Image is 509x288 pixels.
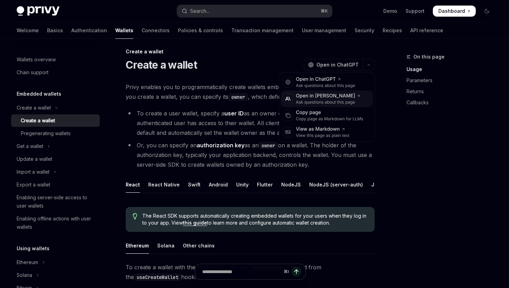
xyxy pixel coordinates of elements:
[126,48,375,55] div: Create a wallet
[157,237,175,254] div: Solana
[304,59,363,71] button: Open in ChatGPT
[433,6,476,17] a: Dashboard
[11,153,100,165] a: Update a wallet
[21,129,71,138] div: Pregenerating wallets
[17,181,50,189] div: Export a wallet
[296,133,350,138] div: View this page as plain text
[296,109,364,116] div: Copy page
[126,140,375,169] li: Or, you can specify an as an on a wallet. The holder of the authorization key, typically your app...
[17,90,61,98] h5: Embedded wallets
[407,64,498,75] a: Usage
[11,178,100,191] a: Export a wallet
[190,7,209,15] div: Search...
[11,66,100,79] a: Chain support
[11,53,100,66] a: Wallets overview
[296,83,355,88] div: Ask questions about this page
[126,237,149,254] div: Ethereum
[316,61,359,68] span: Open in ChatGPT
[21,116,55,125] div: Create a wallet
[281,176,301,193] div: NodeJS
[17,6,60,16] img: dark logo
[17,271,32,279] div: Solana
[410,22,443,39] a: API reference
[148,176,180,193] div: React Native
[142,212,368,226] span: The React SDK supports automatically creating embedded wallets for your users when they log in to...
[17,55,56,64] div: Wallets overview
[188,176,200,193] div: Swift
[257,176,273,193] div: Flutter
[11,102,100,114] button: Toggle Create a wallet section
[309,176,363,193] div: NodeJS (server-auth)
[115,22,133,39] a: Wallets
[11,191,100,212] a: Enabling server-side access to user wallets
[11,114,100,127] a: Create a wallet
[11,269,100,281] button: Toggle Solana section
[202,264,281,279] input: Ask a question...
[197,142,244,149] strong: authorization key
[438,8,465,15] span: Dashboard
[17,68,48,77] div: Chain support
[481,6,492,17] button: Toggle dark mode
[11,127,100,140] a: Pregenerating wallets
[17,193,96,210] div: Enabling server-side access to user wallets
[405,8,425,15] a: Support
[126,59,197,71] h1: Create a wallet
[126,108,375,138] li: To create a user wallet, specify a as an owner of the wallet. This ensures only the authenticated...
[383,22,402,39] a: Recipes
[296,76,355,83] div: Open in ChatGPT
[296,99,361,105] div: Ask questions about this page
[11,166,100,178] button: Toggle Import a wallet section
[17,142,43,150] div: Get a wallet
[296,116,364,122] div: Copy page as Markdown for LLMs
[47,22,63,39] a: Basics
[209,176,228,193] div: Android
[371,176,383,193] div: Java
[407,97,498,108] a: Callbacks
[11,212,100,233] a: Enabling offline actions with user wallets
[183,237,215,254] div: Other chains
[17,155,52,163] div: Update a wallet
[142,22,170,39] a: Connectors
[126,176,140,193] div: React
[17,104,51,112] div: Create a wallet
[231,22,294,39] a: Transaction management
[407,86,498,97] a: Returns
[355,22,374,39] a: Security
[292,267,301,277] button: Send message
[229,93,248,101] code: owner
[178,22,223,39] a: Policies & controls
[302,22,346,39] a: User management
[17,244,50,253] h5: Using wallets
[11,256,100,269] button: Toggle Ethereum section
[17,258,38,267] div: Ethereum
[17,215,96,231] div: Enabling offline actions with user wallets
[71,22,107,39] a: Authentication
[133,213,137,219] svg: Tip
[224,110,244,117] strong: user ID
[183,220,207,226] a: this guide
[126,82,375,102] span: Privy enables you to programmatically create wallets embedded within your application. When you c...
[17,22,39,39] a: Welcome
[321,8,328,14] span: ⌘ K
[177,5,332,17] button: Open search
[413,53,445,61] span: On this page
[17,168,50,176] div: Import a wallet
[11,140,100,152] button: Toggle Get a wallet section
[296,126,350,133] div: View as Markdown
[407,75,498,86] a: Parameters
[259,142,278,149] code: owner
[383,8,397,15] a: Demo
[296,93,361,99] div: Open in [PERSON_NAME]
[236,176,249,193] div: Unity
